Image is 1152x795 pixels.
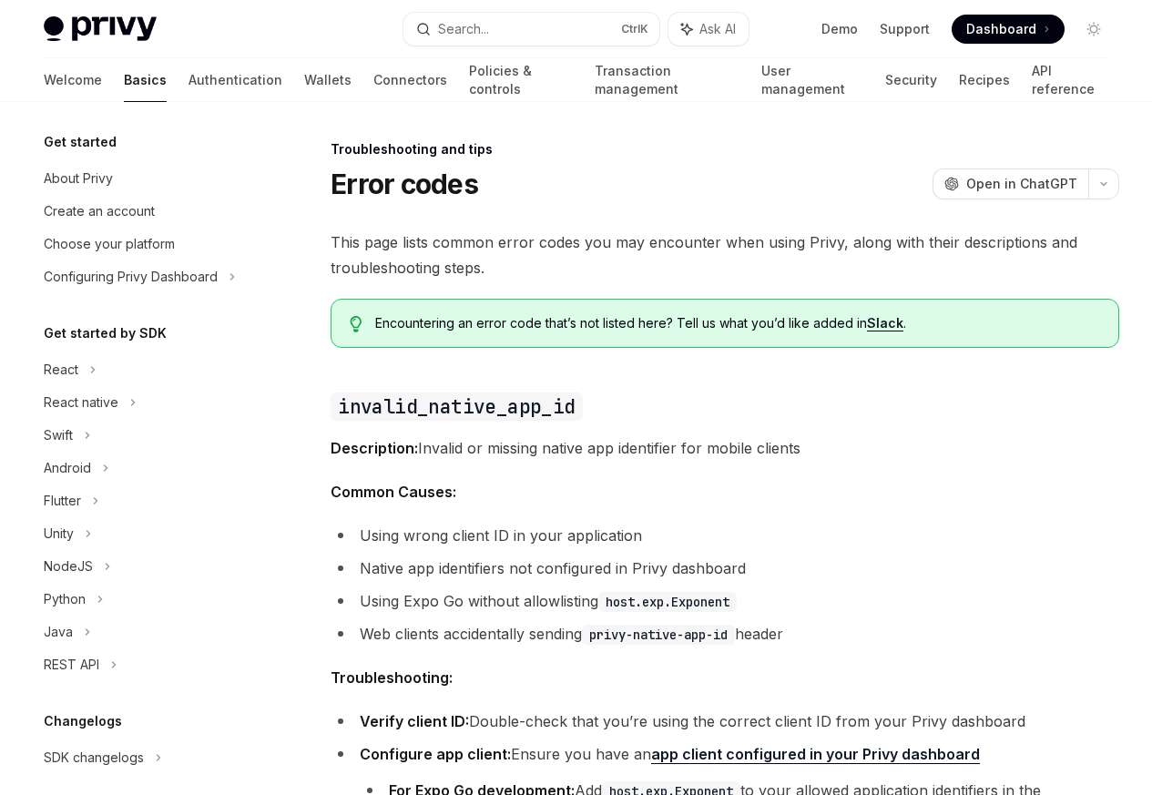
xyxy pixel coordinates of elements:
[959,58,1010,102] a: Recipes
[438,18,489,40] div: Search...
[189,58,282,102] a: Authentication
[44,523,74,545] div: Unity
[761,58,864,102] a: User management
[582,625,735,645] code: privy-native-app-id
[375,314,1100,332] span: Encountering an error code that’s not listed here? Tell us what you’d like added in .
[29,162,262,195] a: About Privy
[880,20,930,38] a: Support
[44,131,117,153] h5: Get started
[44,359,78,381] div: React
[331,708,1119,734] li: Double-check that you’re using the correct client ID from your Privy dashboard
[29,228,262,260] a: Choose your platform
[867,315,903,331] a: Slack
[360,712,469,730] strong: Verify client ID:
[44,747,144,769] div: SDK changelogs
[373,58,447,102] a: Connectors
[1032,58,1108,102] a: API reference
[331,523,1119,548] li: Using wrong client ID in your application
[598,592,737,612] code: host.exp.Exponent
[44,654,99,676] div: REST API
[44,490,81,512] div: Flutter
[44,58,102,102] a: Welcome
[331,668,453,687] strong: Troubleshooting:
[44,424,73,446] div: Swift
[469,58,573,102] a: Policies & controls
[331,483,456,501] strong: Common Causes:
[44,555,93,577] div: NodeJS
[966,175,1077,193] span: Open in ChatGPT
[699,20,736,38] span: Ask AI
[668,13,749,46] button: Ask AI
[304,58,352,102] a: Wallets
[331,555,1119,581] li: Native app identifiers not configured in Privy dashboard
[44,588,86,610] div: Python
[44,266,218,288] div: Configuring Privy Dashboard
[331,588,1119,614] li: Using Expo Go without allowlisting
[124,58,167,102] a: Basics
[44,200,155,222] div: Create an account
[621,22,648,36] span: Ctrl K
[331,621,1119,647] li: Web clients accidentally sending header
[966,20,1036,38] span: Dashboard
[331,392,582,421] code: invalid_native_app_id
[403,13,659,46] button: Search...CtrlK
[29,195,262,228] a: Create an account
[331,168,478,200] h1: Error codes
[44,621,73,643] div: Java
[331,439,418,457] strong: Description:
[360,745,511,763] strong: Configure app client:
[1079,15,1108,44] button: Toggle dark mode
[331,140,1119,158] div: Troubleshooting and tips
[331,435,1119,461] span: Invalid or missing native app identifier for mobile clients
[44,16,157,42] img: light logo
[651,745,980,764] a: app client configured in your Privy dashboard
[933,168,1088,199] button: Open in ChatGPT
[44,457,91,479] div: Android
[350,316,362,332] svg: Tip
[44,392,118,413] div: React native
[885,58,937,102] a: Security
[821,20,858,38] a: Demo
[44,233,175,255] div: Choose your platform
[44,710,122,732] h5: Changelogs
[44,168,113,189] div: About Privy
[952,15,1065,44] a: Dashboard
[595,58,739,102] a: Transaction management
[331,229,1119,280] span: This page lists common error codes you may encounter when using Privy, along with their descripti...
[44,322,167,344] h5: Get started by SDK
